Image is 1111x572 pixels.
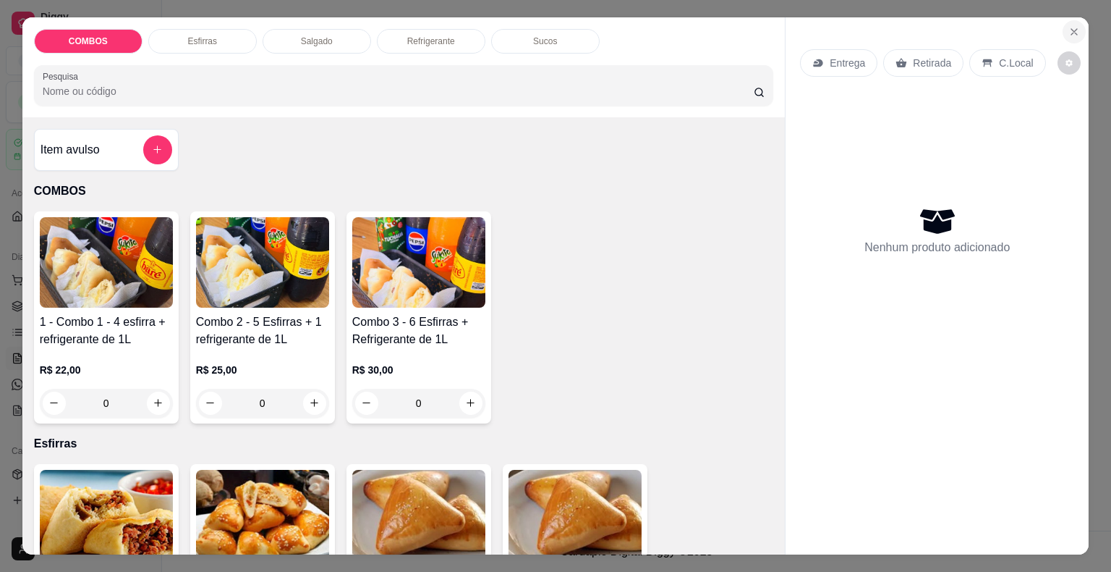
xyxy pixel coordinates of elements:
[187,35,217,47] p: Esfirras
[43,84,754,98] input: Pesquisa
[69,35,108,47] p: COMBOS
[864,239,1010,256] p: Nenhum produto adicionado
[34,435,774,453] p: Esfirras
[352,314,485,348] h4: Combo 3 - 6 Esfirras + Refrigerante de 1L
[40,217,173,308] img: product-image
[301,35,333,47] p: Salgado
[196,217,329,308] img: product-image
[352,217,485,308] img: product-image
[999,56,1033,70] p: C.Local
[196,314,329,348] h4: Combo 2 - 5 Esfirras + 1 refrigerante de 1L
[407,35,455,47] p: Refrigerante
[196,363,329,377] p: R$ 25,00
[1063,20,1086,43] button: Close
[143,135,172,164] button: add-separate-item
[40,314,173,348] h4: 1 - Combo 1 - 4 esfirra + refrigerante de 1L
[830,56,865,70] p: Entrega
[533,35,557,47] p: Sucos
[352,363,485,377] p: R$ 30,00
[40,363,173,377] p: R$ 22,00
[352,470,485,560] img: product-image
[1057,51,1081,75] button: decrease-product-quantity
[34,182,774,200] p: COMBOS
[43,70,83,83] label: Pesquisa
[196,470,329,560] img: product-image
[40,470,173,560] img: product-image
[41,141,100,159] h4: Item avulso
[913,56,951,70] p: Retirada
[508,470,642,560] img: product-image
